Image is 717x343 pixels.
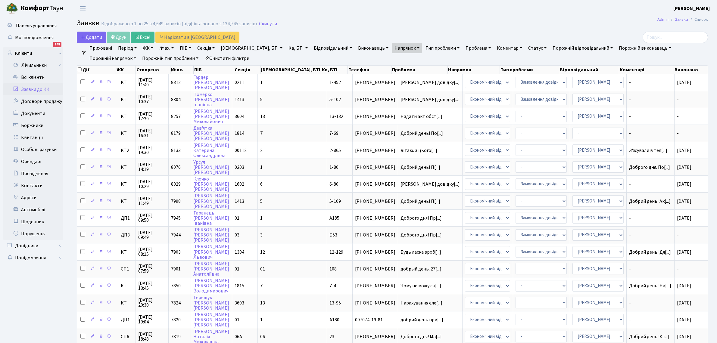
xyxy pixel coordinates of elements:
[171,79,181,86] span: 8312
[355,165,395,170] span: [PHONE_NUMBER]
[677,266,679,272] span: -
[193,74,229,91] a: Гардер[PERSON_NAME][PERSON_NAME]
[355,80,395,85] span: [PHONE_NUMBER]
[121,182,133,187] span: КТ
[140,43,156,53] a: ЖК
[260,147,263,154] span: 2
[121,233,133,237] span: ДП3
[171,300,181,306] span: 7824
[260,130,263,137] span: 7
[494,43,525,53] a: Коментар
[329,147,341,154] span: 2-865
[355,97,395,102] span: [PHONE_NUMBER]
[235,317,239,323] span: 01
[677,79,691,86] span: [DATE]
[121,199,133,204] span: КТ
[677,300,691,306] span: [DATE]
[677,249,691,255] span: [DATE]
[235,181,244,187] span: 1602
[329,96,341,103] span: 5-102
[401,215,442,221] span: Доброго дня! Пр[...]
[193,244,229,261] a: [PERSON_NAME][PERSON_NAME]Львович
[677,215,691,221] span: [DATE]
[629,164,670,171] span: Доброго дня. По[...]
[121,97,133,102] span: КТ
[121,301,133,305] span: КТ
[235,164,244,171] span: 0203
[423,43,462,53] a: Тип проблеми
[116,66,136,74] th: ЖК
[171,181,181,187] span: 8029
[235,130,244,137] span: 1814
[401,164,440,171] span: Добрий день! П[...]
[677,317,691,323] span: [DATE]
[260,164,263,171] span: 1
[329,164,338,171] span: 1-80
[235,266,239,272] span: 01
[138,332,166,341] span: [DATE] 18:48
[629,317,672,322] span: -
[193,125,229,142] a: Дев'ятка[PERSON_NAME][PERSON_NAME]
[401,333,442,340] span: Доброго дня! Ма[...]
[235,79,244,86] span: 0211
[171,96,181,103] span: 8304
[629,283,671,289] span: Добрий день! На[...]
[140,53,201,63] a: Порожній тип проблеми
[401,232,442,238] span: Доброго дня! Пр[...]
[218,43,285,53] a: [DEMOGRAPHIC_DATA], БТІ
[629,147,667,154] span: З'ясували в тел[...]
[3,252,63,264] a: Повідомлення
[677,232,679,238] span: -
[260,113,265,120] span: 13
[235,113,244,120] span: 3604
[3,131,63,144] a: Квитанції
[355,199,395,204] span: [PHONE_NUMBER]
[677,181,691,187] span: [DATE]
[193,193,229,210] a: [PERSON_NAME][PERSON_NAME][PERSON_NAME]
[138,78,166,87] span: [DATE] 11:40
[629,198,671,205] span: Добрий день! Ак[...]
[260,215,263,221] span: 1
[138,94,166,104] span: [DATE] 10:37
[171,333,181,340] span: 7819
[3,119,63,131] a: Боржники
[77,32,106,43] a: Додати
[629,114,672,119] span: -
[648,13,717,26] nav: breadcrumb
[329,198,341,205] span: 5-109
[121,148,133,153] span: КТ2
[193,159,229,176] a: Урсул[PERSON_NAME][PERSON_NAME]
[259,21,277,27] a: Скинути
[619,66,674,74] th: Коментарі
[321,66,348,74] th: Кв, БТІ
[329,317,339,323] span: А180
[20,3,63,14] span: Таун
[101,21,258,27] div: Відображено з 1 по 25 з 4,649 записів (відфільтровано з 134,745 записів).
[260,66,321,74] th: [DEMOGRAPHIC_DATA], БТІ
[286,43,310,53] a: Кв, БТІ
[235,232,239,238] span: 03
[235,147,247,154] span: 00112
[401,181,460,187] span: [PERSON_NAME] довідку[...]
[260,283,263,289] span: 7
[53,42,61,47] div: 148
[355,283,395,288] span: [PHONE_NUMBER]
[235,283,244,289] span: 1815
[463,43,493,53] a: Проблема
[121,131,133,136] span: КТ
[235,215,239,221] span: 01
[3,20,63,32] a: Панель управління
[3,47,63,59] a: Клієнти
[157,43,176,53] a: № вх.
[193,108,229,125] a: [PERSON_NAME][PERSON_NAME]Миколайович
[559,66,619,74] th: Відповідальний
[171,266,181,272] span: 7901
[3,204,63,216] a: Автомобілі
[131,32,154,43] a: Excel
[87,53,139,63] a: Порожній напрямок
[355,334,395,339] span: [PHONE_NUMBER]
[193,311,229,328] a: [PERSON_NAME][PERSON_NAME][PERSON_NAME]
[311,43,354,53] a: Відповідальний
[193,176,229,193] a: Клочко[PERSON_NAME][PERSON_NAME]
[677,333,691,340] span: [DATE]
